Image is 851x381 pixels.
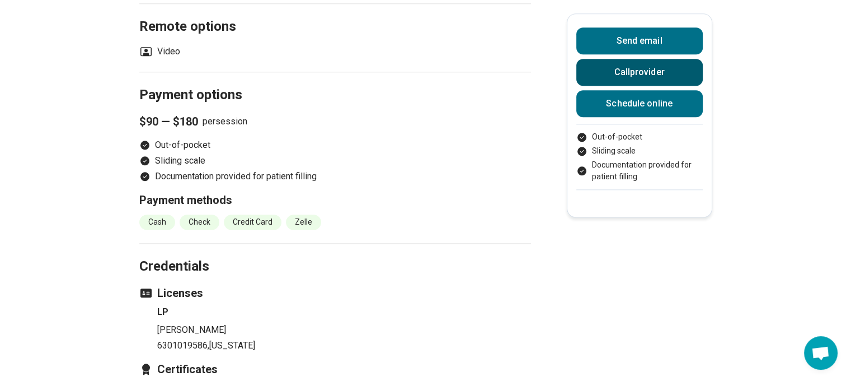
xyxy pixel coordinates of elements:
[804,336,838,370] div: Open chat
[139,170,531,183] li: Documentation provided for patient filling
[157,339,531,352] p: 6301019586
[157,323,531,337] p: [PERSON_NAME]
[139,192,531,208] h3: Payment methods
[157,305,531,319] h4: LP
[139,361,531,377] h3: Certificates
[139,114,198,129] span: $90 — $180
[576,131,703,183] ul: Payment options
[576,27,703,54] button: Send email
[576,159,703,183] li: Documentation provided for patient filling
[286,215,321,230] li: Zelle
[139,138,531,183] ul: Payment options
[576,145,703,157] li: Sliding scale
[139,138,531,152] li: Out-of-pocket
[139,154,531,168] li: Sliding scale
[139,230,531,276] h2: Credentials
[576,131,703,143] li: Out-of-pocket
[139,59,531,105] h2: Payment options
[139,215,175,230] li: Cash
[224,215,281,230] li: Credit Card
[576,90,703,117] a: Schedule online
[139,285,531,301] h3: Licenses
[139,45,180,58] li: Video
[139,114,531,129] p: per session
[180,215,219,230] li: Check
[208,340,255,351] span: , [US_STATE]
[576,59,703,86] button: Callprovider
